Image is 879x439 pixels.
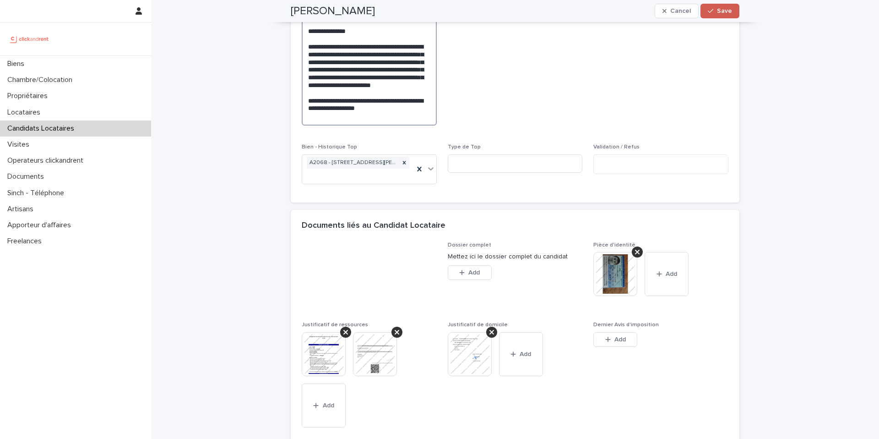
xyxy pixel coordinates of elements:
span: Add [468,269,480,276]
p: Locataires [4,108,48,117]
img: UCB0brd3T0yccxBKYDjQ [7,30,52,48]
p: Candidats Locataires [4,124,81,133]
button: Add [645,252,689,296]
span: Add [666,271,677,277]
span: Save [717,8,732,14]
p: Operateurs clickandrent [4,156,91,165]
p: Sinch - Téléphone [4,189,71,198]
span: Add [323,402,334,409]
p: Documents [4,172,51,181]
p: Chambre/Colocation [4,76,80,84]
span: Add [520,351,531,357]
p: Mettez ici le dossier complet du candidat [448,252,583,262]
span: Type de Top [448,144,481,150]
span: Dernier Avis d'imposition [593,322,659,328]
span: Justificatif de ressources [302,322,368,328]
button: Add [302,384,346,428]
button: Add [448,265,492,280]
span: Bien - Historique Top [302,144,357,150]
p: Freelances [4,237,49,246]
span: Justificatif de domicile [448,322,508,328]
h2: Documents liés au Candidat Locataire [302,221,445,231]
p: Artisans [4,205,41,214]
h2: [PERSON_NAME] [291,5,375,18]
span: Dossier complet [448,242,491,248]
p: Visites [4,140,37,149]
span: Cancel [670,8,691,14]
span: Pièce d'identité [593,242,635,248]
p: Biens [4,60,32,68]
button: Save [700,4,739,18]
p: Apporteur d'affaires [4,221,78,230]
span: Validation / Refus [593,144,640,150]
span: Add [614,336,626,343]
button: Add [593,332,637,347]
button: Cancel [655,4,699,18]
div: A2068 - [STREET_ADDRESS][PERSON_NAME] [307,157,399,169]
p: Propriétaires [4,92,55,100]
button: Add [499,332,543,376]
